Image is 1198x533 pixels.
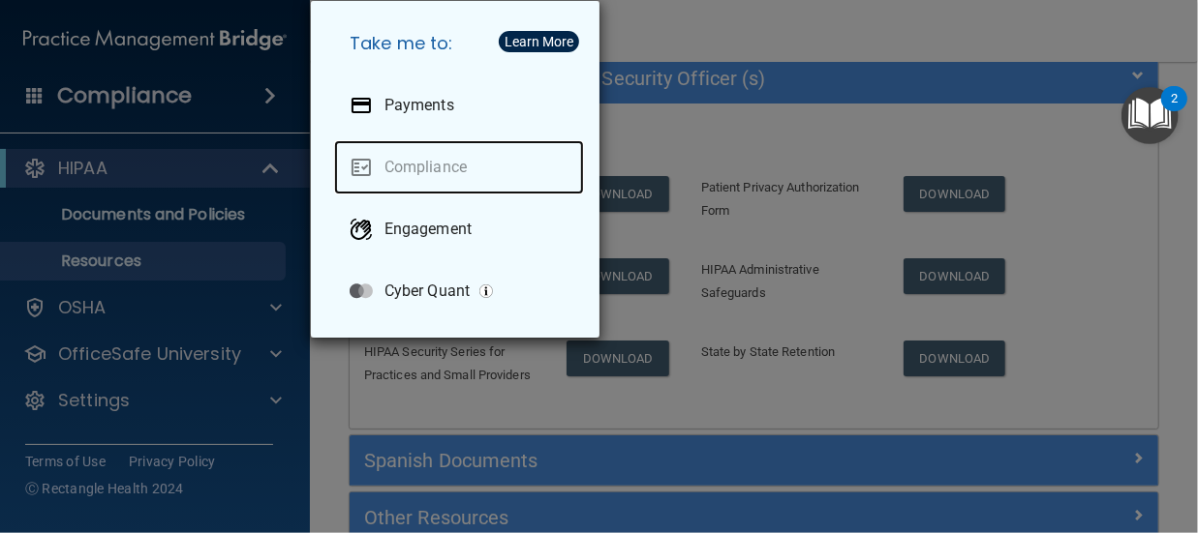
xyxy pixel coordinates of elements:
[499,31,579,52] button: Learn More
[384,281,470,301] p: Cyber Quant
[863,396,1175,473] iframe: Drift Widget Chat Controller
[384,220,472,239] p: Engagement
[334,140,584,194] a: Compliance
[334,16,584,71] h5: Take me to:
[1171,99,1178,124] div: 2
[334,264,584,318] a: Cyber Quant
[334,78,584,133] a: Payments
[384,96,454,115] p: Payments
[334,202,584,256] a: Engagement
[1121,87,1179,144] button: Open Resource Center, 2 new notifications
[505,35,573,48] div: Learn More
